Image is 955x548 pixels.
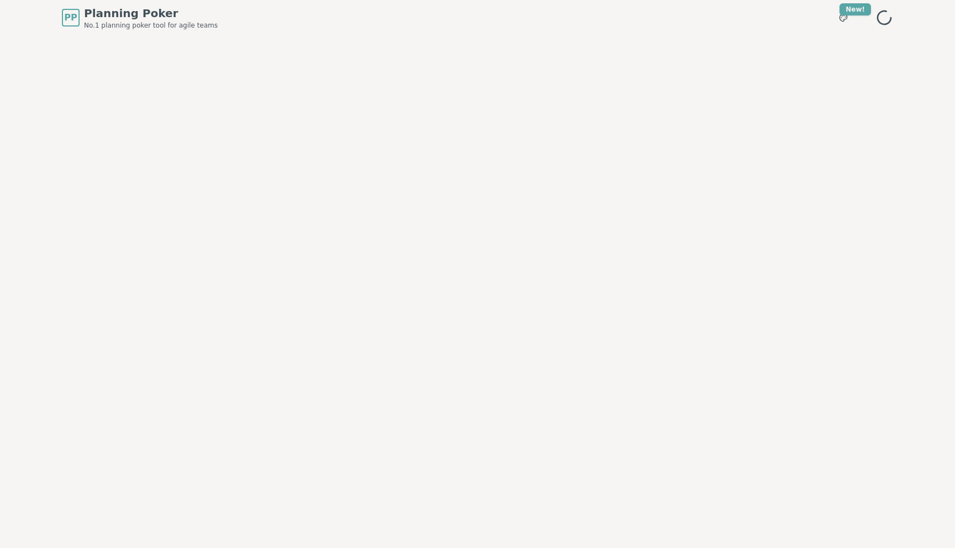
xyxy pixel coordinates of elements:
button: New! [833,8,853,28]
span: Planning Poker [84,6,218,21]
span: No.1 planning poker tool for agile teams [84,21,218,30]
div: New! [839,3,871,15]
span: PP [64,11,77,24]
a: PPPlanning PokerNo.1 planning poker tool for agile teams [62,6,218,30]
